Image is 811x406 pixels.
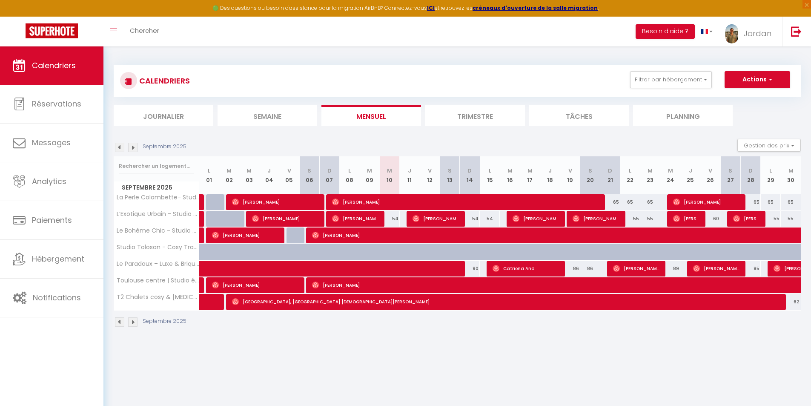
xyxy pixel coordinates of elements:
img: logout [791,26,802,37]
span: Notifications [33,292,81,303]
div: 65 [781,194,801,210]
input: Rechercher un logement... [119,158,194,174]
abbr: M [507,167,513,175]
abbr: S [307,167,311,175]
abbr: L [629,167,631,175]
span: [PERSON_NAME] [212,277,299,293]
abbr: M [668,167,673,175]
abbr: D [608,167,612,175]
th: 12 [420,156,440,194]
abbr: J [408,167,411,175]
span: Toulouse centre | Studio équipé, Netflix & fibre [115,277,201,284]
span: [PERSON_NAME] [232,194,319,210]
span: [PERSON_NAME] [332,210,379,227]
th: 16 [500,156,520,194]
abbr: M [246,167,252,175]
th: 20 [580,156,600,194]
th: 07 [319,156,339,194]
abbr: D [748,167,753,175]
div: 55 [761,211,781,227]
th: 10 [379,156,399,194]
span: Catriona And [493,260,559,276]
div: 89 [660,261,680,276]
span: [PERSON_NAME] [212,227,279,243]
div: 85 [740,261,760,276]
button: Ouvrir le widget de chat LiveChat [7,3,32,29]
abbr: D [467,167,472,175]
button: Gestion des prix [737,139,801,152]
span: [PERSON_NAME] [673,194,740,210]
span: T2 Chalets cosy & [MEDICAL_DATA] du Midi · T2 Chalets cosy & [MEDICAL_DATA][GEOGRAPHIC_DATA] [115,294,201,300]
abbr: L [769,167,772,175]
span: [PERSON_NAME] [693,260,740,276]
abbr: L [208,167,210,175]
th: 25 [680,156,700,194]
a: ICI [427,4,435,12]
div: 65 [620,194,640,210]
th: 19 [560,156,580,194]
span: Hébergement [32,253,84,264]
abbr: M [527,167,533,175]
strong: créneaux d'ouverture de la salle migration [473,4,598,12]
span: [PERSON_NAME] [613,260,660,276]
th: 08 [339,156,359,194]
th: 14 [460,156,480,194]
span: Chercher [130,26,159,35]
abbr: M [367,167,372,175]
th: 30 [781,156,801,194]
abbr: L [489,167,491,175]
li: Journalier [114,105,213,126]
th: 24 [660,156,680,194]
span: Le Paradoux – Luxe & Brique au cœur de [GEOGRAPHIC_DATA] [115,261,201,267]
th: 27 [720,156,740,194]
th: 28 [740,156,760,194]
p: Septembre 2025 [143,317,186,325]
abbr: M [387,167,392,175]
th: 05 [279,156,299,194]
div: 86 [580,261,600,276]
abbr: V [428,167,432,175]
th: 22 [620,156,640,194]
span: Le Bohème Chic - Studio Cosy - Métro & Gare [115,227,201,234]
div: 65 [640,194,660,210]
span: La Perle Colombette- Studio Élégant - [GEOGRAPHIC_DATA] [115,194,201,201]
span: [PERSON_NAME] [673,210,700,227]
th: 21 [600,156,620,194]
li: Tâches [529,105,629,126]
div: 65 [600,194,620,210]
th: 29 [761,156,781,194]
abbr: J [689,167,692,175]
div: 55 [781,211,801,227]
abbr: J [548,167,552,175]
th: 01 [199,156,219,194]
th: 15 [480,156,500,194]
abbr: S [448,167,452,175]
div: 62 [781,294,801,310]
div: 65 [761,194,781,210]
span: Jordan [744,28,771,39]
a: ... Jordan [719,17,782,46]
span: [PERSON_NAME] [252,210,319,227]
abbr: J [267,167,271,175]
abbr: M [788,167,794,175]
div: 54 [379,211,399,227]
th: 04 [259,156,279,194]
img: Super Booking [26,23,78,38]
div: 90 [460,261,480,276]
div: 54 [480,211,500,227]
li: Mensuel [321,105,421,126]
abbr: V [708,167,712,175]
span: Paiements [32,215,72,225]
th: 26 [700,156,720,194]
div: 55 [640,211,660,227]
span: Septembre 2025 [114,181,199,194]
span: Studio Tolosan - Cosy Tram & [GEOGRAPHIC_DATA] [115,244,201,251]
span: [PERSON_NAME] [413,210,459,227]
li: Semaine [218,105,317,126]
span: [PERSON_NAME] [733,210,760,227]
span: Messages [32,137,71,148]
div: 54 [460,211,480,227]
h3: CALENDRIERS [137,71,190,90]
button: Actions [725,71,790,88]
abbr: V [287,167,291,175]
